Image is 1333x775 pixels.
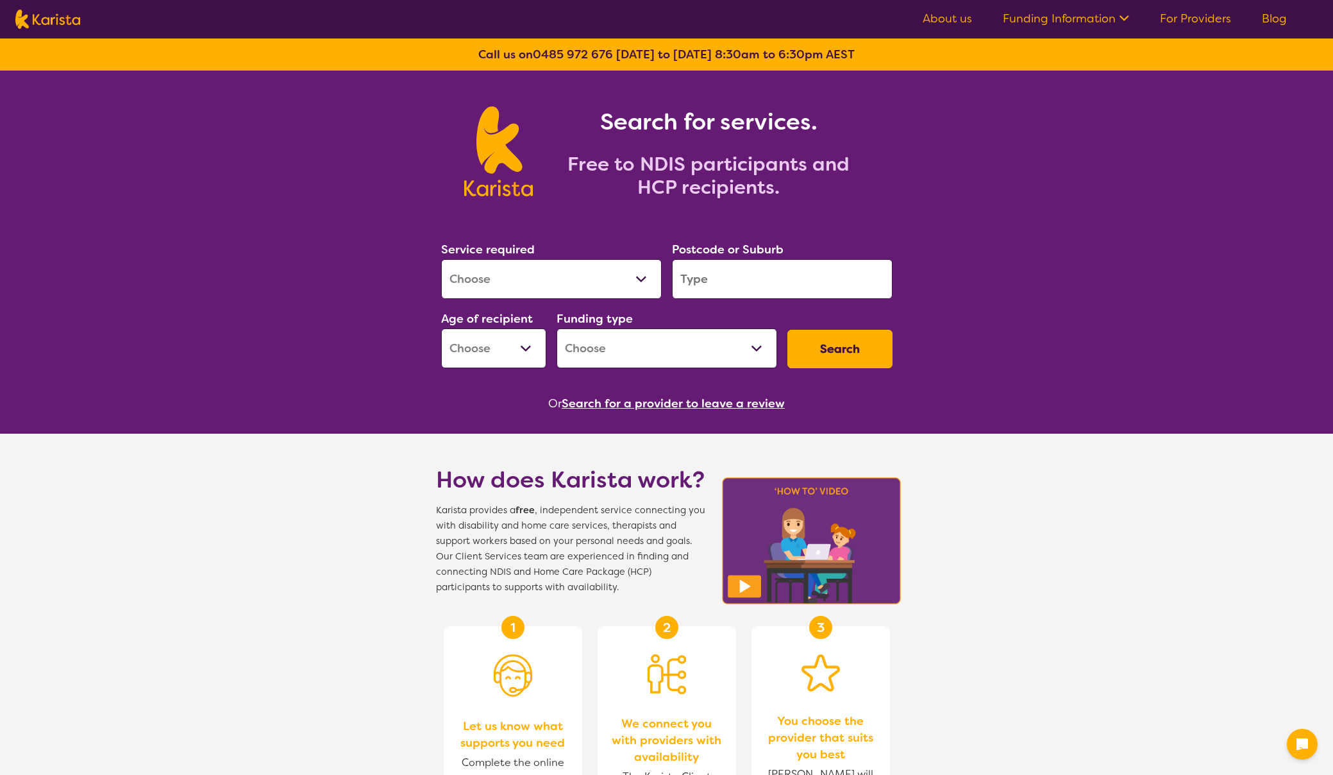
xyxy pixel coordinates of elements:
[441,311,533,327] label: Age of recipient
[494,654,532,697] img: Person with headset icon
[764,713,877,763] span: You choose the provider that suits you best
[672,259,893,299] input: Type
[436,503,705,595] span: Karista provides a , independent service connecting you with disability and home care services, t...
[655,616,678,639] div: 2
[672,242,784,257] label: Postcode or Suburb
[648,654,686,694] img: Person being matched to services icon
[610,715,723,765] span: We connect you with providers with availability
[478,47,855,62] b: Call us on [DATE] to [DATE] 8:30am to 6:30pm AEST
[533,47,613,62] a: 0485 972 676
[801,654,840,692] img: Star icon
[923,11,972,26] a: About us
[548,394,562,413] span: Or
[809,616,832,639] div: 3
[501,616,524,639] div: 1
[1160,11,1231,26] a: For Providers
[787,330,893,368] button: Search
[557,311,633,327] label: Funding type
[15,10,80,29] img: Karista logo
[457,718,569,751] span: Let us know what supports you need
[436,464,705,495] h1: How does Karista work?
[464,106,533,196] img: Karista logo
[1003,11,1129,26] a: Funding Information
[516,504,535,516] b: free
[548,106,869,137] h1: Search for services.
[548,153,869,199] h2: Free to NDIS participants and HCP recipients.
[1262,11,1287,26] a: Blog
[562,394,785,413] button: Search for a provider to leave a review
[441,242,535,257] label: Service required
[718,473,905,608] img: Karista video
